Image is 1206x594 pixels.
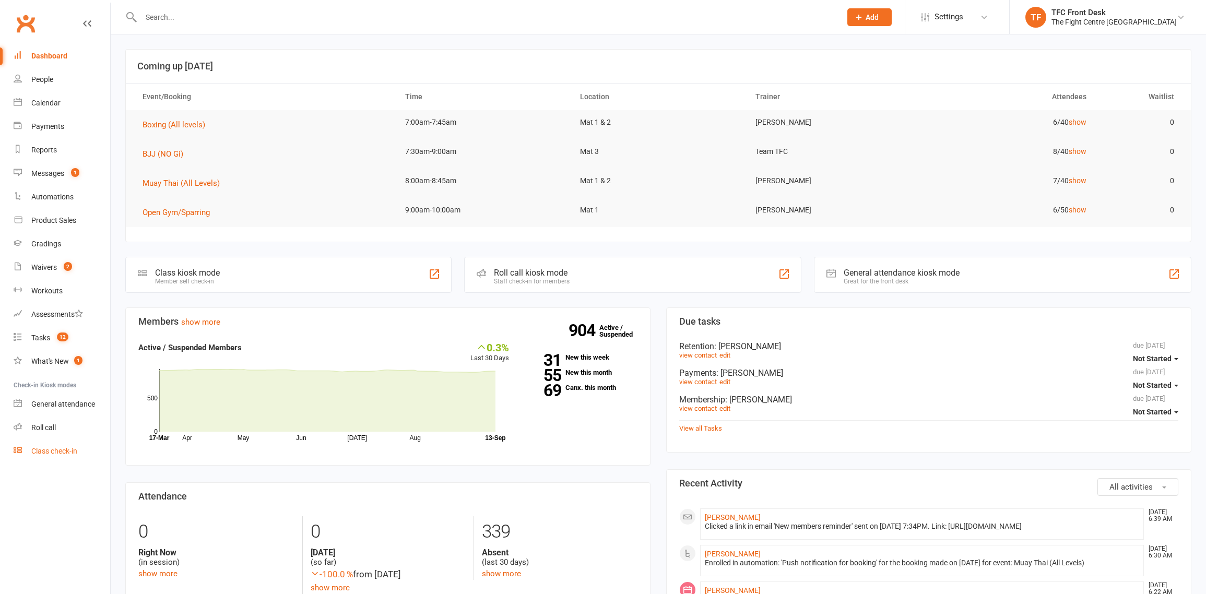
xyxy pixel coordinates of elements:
div: Roll call [31,423,56,432]
div: Dashboard [31,52,67,60]
td: 7:00am-7:45am [396,110,571,135]
td: 8:00am-8:45am [396,169,571,193]
div: 0 [138,516,294,548]
div: Tasks [31,334,50,342]
button: Not Started [1133,376,1178,395]
a: Assessments [14,303,110,326]
time: [DATE] 6:30 AM [1143,545,1178,559]
span: Muay Thai (All Levels) [143,179,220,188]
h3: Coming up [DATE] [137,61,1179,72]
a: What's New1 [14,350,110,373]
button: BJJ (NO Gi) [143,148,191,160]
strong: 31 [525,352,561,368]
div: Great for the front desk [844,278,960,285]
td: Mat 1 [571,198,746,222]
div: TF [1025,7,1046,28]
h3: Members [138,316,637,327]
div: Messages [31,169,64,177]
a: show [1069,118,1086,126]
strong: [DATE] [311,548,466,557]
strong: Absent [482,548,637,557]
a: show [1069,147,1086,156]
td: 0 [1096,110,1184,135]
a: Class kiosk mode [14,439,110,463]
a: Roll call [14,416,110,439]
a: 55New this month [525,369,638,376]
td: Team TFC [746,139,921,164]
td: 6/40 [921,110,1096,135]
strong: Active / Suspended Members [138,343,242,352]
a: Reports [14,138,110,162]
td: Mat 3 [571,139,746,164]
a: edit [719,351,730,359]
a: People [14,68,110,91]
a: show [1069,206,1086,214]
td: [PERSON_NAME] [746,169,921,193]
td: 0 [1096,139,1184,164]
h3: Recent Activity [679,478,1178,489]
span: : [PERSON_NAME] [725,395,792,405]
a: 31New this week [525,354,638,361]
div: Membership [679,395,1178,405]
div: Gradings [31,240,61,248]
a: Messages 1 [14,162,110,185]
strong: Right Now [138,548,294,557]
div: Member self check-in [155,278,220,285]
td: Mat 1 & 2 [571,169,746,193]
h3: Due tasks [679,316,1178,327]
a: 69Canx. this month [525,384,638,391]
h3: Attendance [138,491,637,502]
a: view contact [679,351,717,359]
span: : [PERSON_NAME] [716,368,783,378]
div: (so far) [311,548,466,567]
a: show [1069,176,1086,185]
th: Waitlist [1096,84,1184,110]
a: [PERSON_NAME] [705,513,761,521]
span: Add [866,13,879,21]
th: Time [396,84,571,110]
div: Workouts [31,287,63,295]
a: Dashboard [14,44,110,68]
span: Open Gym/Sparring [143,208,210,217]
div: 0.3% [470,341,509,353]
div: Reports [31,146,57,154]
a: Automations [14,185,110,209]
td: 0 [1096,198,1184,222]
td: Mat 1 & 2 [571,110,746,135]
a: edit [719,378,730,386]
span: BJJ (NO Gi) [143,149,183,159]
div: Staff check-in for members [494,278,570,285]
a: Clubworx [13,10,39,37]
a: View all Tasks [679,424,722,432]
div: (in session) [138,548,294,567]
div: Retention [679,341,1178,351]
a: Payments [14,115,110,138]
div: (last 30 days) [482,548,637,567]
span: All activities [1109,482,1153,492]
td: 6/50 [921,198,1096,222]
div: Class kiosk mode [155,268,220,278]
button: Muay Thai (All Levels) [143,177,227,189]
div: Product Sales [31,216,76,224]
td: 8/40 [921,139,1096,164]
div: Roll call kiosk mode [494,268,570,278]
div: Waivers [31,263,57,271]
a: show more [181,317,220,327]
a: 904Active / Suspended [599,316,645,346]
a: show more [482,569,521,578]
button: Add [847,8,892,26]
a: [PERSON_NAME] [705,550,761,558]
div: Assessments [31,310,83,318]
div: People [31,75,53,84]
a: show more [311,583,350,592]
a: Workouts [14,279,110,303]
div: TFC Front Desk [1051,8,1177,17]
button: Open Gym/Sparring [143,206,217,219]
th: Event/Booking [133,84,396,110]
span: 12 [57,332,68,341]
div: General attendance [31,400,95,408]
button: Not Started [1133,349,1178,368]
button: Not Started [1133,402,1178,421]
span: Settings [935,5,963,29]
span: -100.0 % [311,569,353,579]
